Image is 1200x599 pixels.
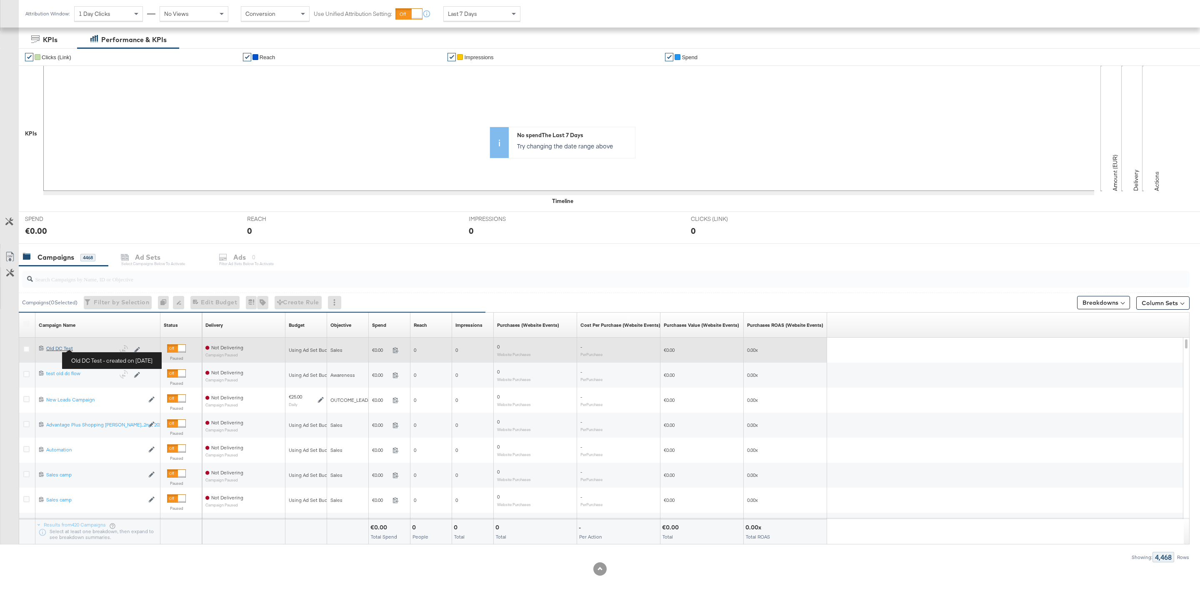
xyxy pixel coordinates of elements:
[289,497,335,504] div: Using Ad Set Budget
[580,502,602,507] sub: Per Purchase
[455,322,482,328] div: Impressions
[497,469,500,475] span: 0
[497,477,531,482] sub: Website Purchases
[289,447,335,454] div: Using Ad Set Budget
[211,469,243,476] span: Not Delivering
[580,322,660,328] div: Cost Per Purchase (Website Events)
[167,506,186,511] label: Paused
[167,481,186,486] label: Paused
[25,225,47,237] div: €0.00
[414,347,416,353] span: 0
[247,215,310,223] span: REACH
[414,322,427,328] a: The number of people your ad was served to.
[46,421,144,428] div: Advantage Plus Shopping [PERSON_NAME]...2nd, 2025
[691,215,753,223] span: CLICKS (LINK)
[580,352,602,357] sub: Per Purchase
[372,472,389,478] span: €0.00
[330,322,351,328] div: Objective
[414,422,416,428] span: 0
[691,225,696,237] div: 0
[414,497,416,503] span: 0
[464,54,493,60] span: Impressions
[289,322,305,328] a: The maximum amount you're willing to spend on your ads, on average each day or over the lifetime ...
[497,402,531,407] sub: Website Purchases
[43,35,57,45] div: KPIs
[517,142,631,150] p: Try changing the date range above
[747,497,758,503] span: 0.00x
[46,471,144,479] a: Sales camp
[455,422,458,428] span: 0
[371,534,397,540] span: Total Spend
[372,322,386,328] a: The total amount spent to date.
[289,393,302,400] div: €25.00
[497,419,500,425] span: 0
[211,444,243,451] span: Not Delivering
[580,444,582,450] span: -
[1177,554,1190,560] div: Rows
[289,322,305,328] div: Budget
[164,10,189,18] span: No Views
[205,353,243,357] sub: Campaign Paused
[46,345,115,355] a: Old DC Test
[1152,552,1174,562] div: 4,468
[454,534,465,540] span: Total
[46,370,115,380] a: test old dc flow
[447,53,456,61] a: ✔
[370,524,390,531] div: €0.00
[682,54,697,60] span: Spend
[664,497,675,503] span: €0.00
[497,322,559,328] div: Purchases (Website Events)
[330,397,371,403] span: OUTCOME_LEADS
[580,469,582,475] span: -
[167,456,186,461] label: Paused
[580,343,582,350] span: -
[455,347,458,353] span: 0
[497,444,500,450] span: 0
[580,477,602,482] sub: Per Purchase
[211,494,243,501] span: Not Delivering
[167,406,186,411] label: Paused
[664,422,675,428] span: €0.00
[80,254,95,261] div: 4468
[211,369,243,376] span: Not Delivering
[455,472,458,478] span: 0
[25,11,70,17] div: Attribution Window:
[1077,296,1130,309] button: Breakdowns
[455,372,458,378] span: 0
[665,53,673,61] a: ✔
[289,472,335,479] div: Using Ad Set Budget
[33,268,1079,284] input: Search Campaigns by Name, ID or Objective
[330,422,342,428] span: Sales
[372,422,389,428] span: €0.00
[664,347,675,353] span: €0.00
[22,299,77,306] div: Campaigns ( 0 Selected)
[517,131,631,139] div: No spend The Last 7 Days
[747,472,758,478] span: 0.00x
[79,10,110,18] span: 1 Day Clicks
[469,215,531,223] span: IMPRESSIONS
[164,322,178,328] a: Shows the current state of your Ad Campaign.
[372,497,389,503] span: €0.00
[205,322,223,328] div: Delivery
[747,422,758,428] span: 0.00x
[580,402,602,407] sub: Per Purchase
[664,447,675,453] span: €0.00
[746,534,770,540] span: Total ROAS
[747,322,823,328] div: Purchases ROAS (Website Events)
[414,472,416,478] span: 0
[330,347,342,353] span: Sales
[664,322,739,328] a: The total value of the purchase actions tracked by your Custom Audience pixel on your website aft...
[46,396,144,404] a: New Leads Campaign
[330,447,342,453] span: Sales
[205,478,243,482] sub: Campaign Paused
[330,372,355,378] span: Awareness
[414,447,416,453] span: 0
[747,322,823,328] a: The total value of the purchase actions divided by spend tracked by your Custom Audience pixel on...
[747,372,758,378] span: 0.00x
[580,377,602,382] sub: Per Purchase
[46,446,144,454] a: Automation
[330,472,342,478] span: Sales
